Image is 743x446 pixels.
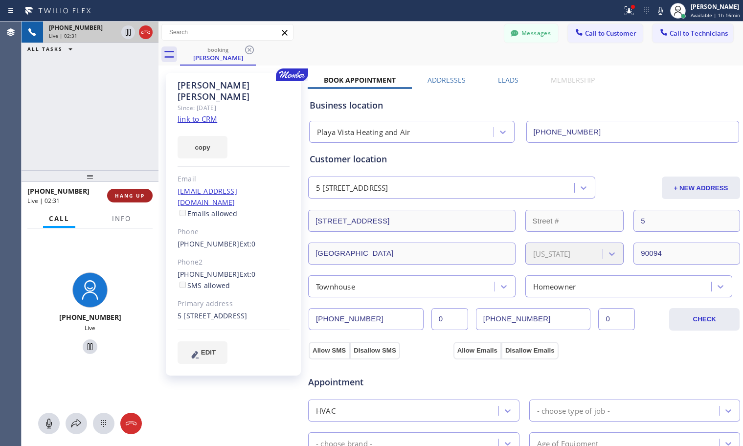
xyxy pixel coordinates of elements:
[162,24,293,40] input: Search
[178,226,290,238] div: Phone
[310,99,739,112] div: Business location
[107,189,153,202] button: HANG UP
[526,121,740,143] input: Phone Number
[310,153,739,166] div: Customer location
[240,239,256,248] span: Ext: 0
[537,405,610,416] div: - choose type of job -
[662,177,740,199] button: + NEW ADDRESS
[115,192,145,199] span: HANG UP
[49,32,77,39] span: Live | 02:31
[633,210,740,232] input: Apt. #
[308,243,516,265] input: City
[525,210,624,232] input: Street #
[59,312,121,322] span: [PHONE_NUMBER]
[653,24,733,43] button: Call to Technicians
[178,102,290,113] div: Since: [DATE]
[49,214,69,223] span: Call
[585,29,636,38] span: Call to Customer
[633,243,740,265] input: ZIP
[178,269,240,279] a: [PHONE_NUMBER]
[66,413,87,434] button: Open directory
[178,186,237,207] a: [EMAIL_ADDRESS][DOMAIN_NAME]
[691,12,740,19] span: Available | 1h 16min
[180,282,186,288] input: SMS allowed
[93,413,114,434] button: Open dialpad
[308,210,516,232] input: Address
[670,29,728,38] span: Call to Technicians
[309,308,424,330] input: Phone Number
[181,44,255,65] div: Sunnie Givens
[27,45,63,52] span: ALL TASKS
[316,281,355,292] div: Townhouse
[121,25,135,39] button: Hold Customer
[139,25,153,39] button: Hang up
[533,281,576,292] div: Homeowner
[178,239,240,248] a: [PHONE_NUMBER]
[178,209,238,218] label: Emails allowed
[181,53,255,62] div: [PERSON_NAME]
[49,23,103,32] span: [PHONE_NUMBER]
[240,269,256,279] span: Ext: 0
[431,308,468,330] input: Ext.
[504,24,558,43] button: Messages
[106,209,137,228] button: Info
[428,75,466,85] label: Addresses
[178,281,230,290] label: SMS allowed
[598,308,635,330] input: Ext. 2
[669,308,740,331] button: CHECK
[324,75,396,85] label: Book Appointment
[83,339,97,354] button: Hold Customer
[178,174,290,185] div: Email
[453,342,501,359] button: Allow Emails
[308,376,451,389] span: Appointment
[568,24,643,43] button: Call to Customer
[317,127,410,138] div: Playa Vista Heating and Air
[27,197,60,205] span: Live | 02:31
[201,349,216,356] span: EDIT
[653,4,667,18] button: Mute
[316,405,336,416] div: HVAC
[309,342,350,359] button: Allow SMS
[85,324,95,332] span: Live
[38,413,60,434] button: Mute
[350,342,400,359] button: Disallow SMS
[22,43,82,55] button: ALL TASKS
[43,209,75,228] button: Call
[181,46,255,53] div: booking
[178,114,217,124] a: link to CRM
[112,214,131,223] span: Info
[27,186,90,196] span: [PHONE_NUMBER]
[178,136,227,158] button: copy
[178,257,290,268] div: Phone2
[316,182,388,194] div: 5 [STREET_ADDRESS]
[178,341,227,364] button: EDIT
[551,75,595,85] label: Membership
[498,75,518,85] label: Leads
[476,308,591,330] input: Phone Number 2
[120,413,142,434] button: Hang up
[178,298,290,310] div: Primary address
[501,342,559,359] button: Disallow Emails
[178,311,290,322] div: 5 [STREET_ADDRESS]
[180,210,186,216] input: Emails allowed
[178,80,290,102] div: [PERSON_NAME] [PERSON_NAME]
[691,2,740,11] div: [PERSON_NAME]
